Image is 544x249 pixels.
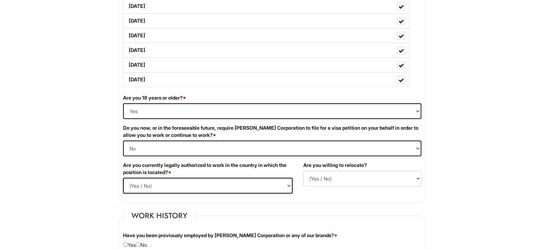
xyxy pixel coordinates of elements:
[123,178,293,193] select: (Yes / No)
[118,232,427,249] div: Yes No
[123,94,186,101] label: Are you 18 years or older?
[123,72,409,87] label: [DATE]
[303,171,421,186] select: (Yes / No)
[123,103,421,119] select: (Yes / No)
[123,162,293,176] label: Are you currently legally authorized to work in the country in which the position is located?
[123,58,409,72] label: [DATE]
[123,14,409,28] label: [DATE]
[123,210,196,221] legend: Work History
[123,124,421,139] label: Do you now, or in the foreseeable future, require [PERSON_NAME] Corporation to file for a visa pe...
[123,232,337,239] label: Have you been previously employed by [PERSON_NAME] Corporation or any of our brands?
[123,28,409,43] label: [DATE]
[123,43,409,57] label: [DATE]
[303,162,367,169] label: Are you willing to relocate?
[123,140,421,156] select: (Yes / No)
